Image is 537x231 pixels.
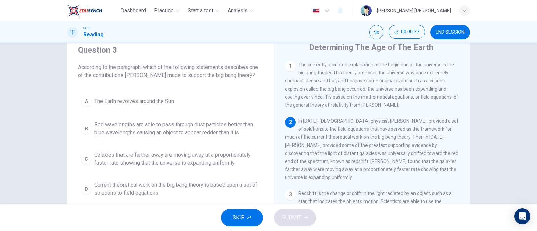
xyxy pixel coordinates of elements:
[94,97,174,105] span: The Earth revolves around the Sun
[233,213,245,222] span: SKIP
[361,5,372,16] img: Profile picture
[83,26,90,31] span: CEFR
[389,25,425,39] div: Hide
[312,8,320,13] img: en
[78,178,263,200] button: DCurrent theoretical work on the big bang theory is based upon a set of solutions to field equations
[225,5,256,17] button: Analysis
[78,118,263,140] button: BRed wavelengths are able to pass through dust particles better than blue wavelengths causing an ...
[67,4,118,17] a: EduSynch logo
[436,30,465,35] span: END SESSION
[309,42,433,53] h4: Determining The Age of The Earth
[185,5,222,17] button: Start a test
[514,208,530,224] div: Open Intercom Messenger
[81,96,92,107] div: A
[78,93,263,110] button: AThe Earth revolves around the Sun
[81,154,92,164] div: C
[78,63,263,79] span: According to the paragraph, which of the following statements describes one of the contributions ...
[78,148,263,170] button: CGalaxies that are farther away are moving away at a proportionately faster rate showing that the...
[221,209,263,226] button: SKIP
[78,45,263,55] h4: Question 3
[83,31,104,39] h1: Reading
[120,7,146,15] span: Dashboard
[285,189,296,200] div: 3
[389,25,425,39] button: 00:00:37
[228,7,248,15] span: Analysis
[67,4,102,17] img: EduSynch logo
[377,7,451,15] div: [PERSON_NAME] [PERSON_NAME]
[285,117,296,128] div: 2
[188,7,213,15] span: Start a test
[94,121,260,137] span: Red wavelengths are able to pass through dust particles better than blue wavelengths causing an o...
[285,62,458,108] span: The currently accepted explanation of the beginning of the universe is the big bang theory. This ...
[430,25,470,39] button: END SESSION
[94,151,260,167] span: Galaxies that are farther away are moving away at a proportionately faster rate showing that the ...
[285,118,458,180] span: In [DATE], [DEMOGRAPHIC_DATA] physicist [PERSON_NAME], provided a set of solutions to the field e...
[154,7,174,15] span: Practice
[369,25,383,39] div: Mute
[118,5,149,17] button: Dashboard
[94,181,260,197] span: Current theoretical work on the big bang theory is based upon a set of solutions to field equations
[401,29,419,35] span: 00:00:37
[81,184,92,194] div: D
[285,61,296,71] div: 1
[81,123,92,134] div: B
[151,5,182,17] button: Practice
